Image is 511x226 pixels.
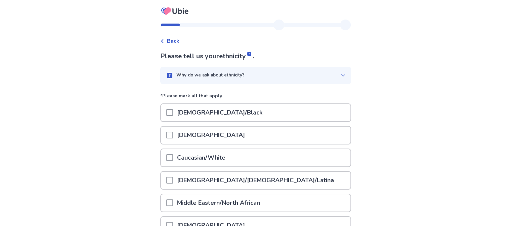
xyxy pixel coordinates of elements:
[160,51,351,61] p: Please tell us your .
[173,104,266,121] p: [DEMOGRAPHIC_DATA]/Black
[173,127,249,144] p: [DEMOGRAPHIC_DATA]
[173,194,264,212] p: Middle Eastern/North African
[173,172,338,189] p: [DEMOGRAPHIC_DATA]/[DEMOGRAPHIC_DATA]/Latina
[167,37,179,45] span: Back
[176,72,245,79] p: Why do we ask about ethnicity?
[219,52,253,61] span: ethnicity
[173,149,229,166] p: Caucasian/White
[160,92,351,103] p: *Please mark all that apply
